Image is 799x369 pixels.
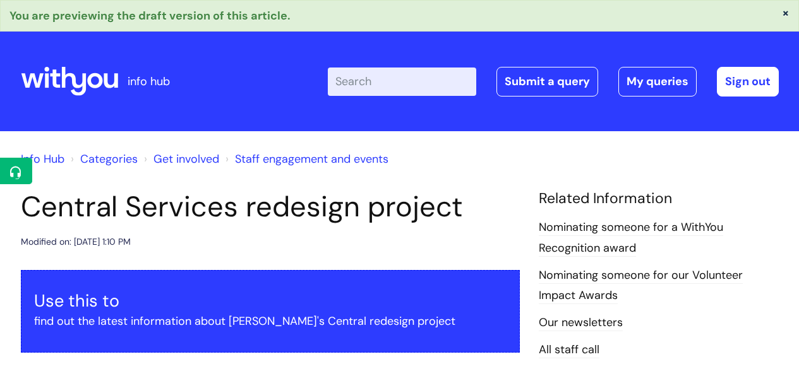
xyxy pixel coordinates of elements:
[141,149,219,169] li: Get involved
[34,311,507,331] p: find out the latest information about [PERSON_NAME]'s Central redesign project
[222,149,388,169] li: Staff engagement and events
[153,151,219,167] a: Get involved
[717,67,779,96] a: Sign out
[539,220,723,256] a: Nominating someone for a WithYou Recognition award
[539,315,623,331] a: Our newsletters
[34,291,507,311] h3: Use this to
[539,342,599,358] a: All staff call
[235,151,388,167] a: Staff engagement and events
[80,151,138,167] a: Categories
[782,7,790,18] button: ×
[328,67,779,96] div: | -
[539,267,743,304] a: Nominating someone for our Volunteer Impact Awards
[328,67,476,95] input: Search
[21,190,520,224] h1: Central Services redesign project
[21,234,131,250] div: Modified on: [DATE] 1:10 PM
[68,149,138,169] li: Solution home
[539,190,779,208] h4: Related Information
[618,67,697,96] a: My queries
[128,71,170,91] p: info hub
[21,151,64,167] a: Info Hub
[496,67,598,96] a: Submit a query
